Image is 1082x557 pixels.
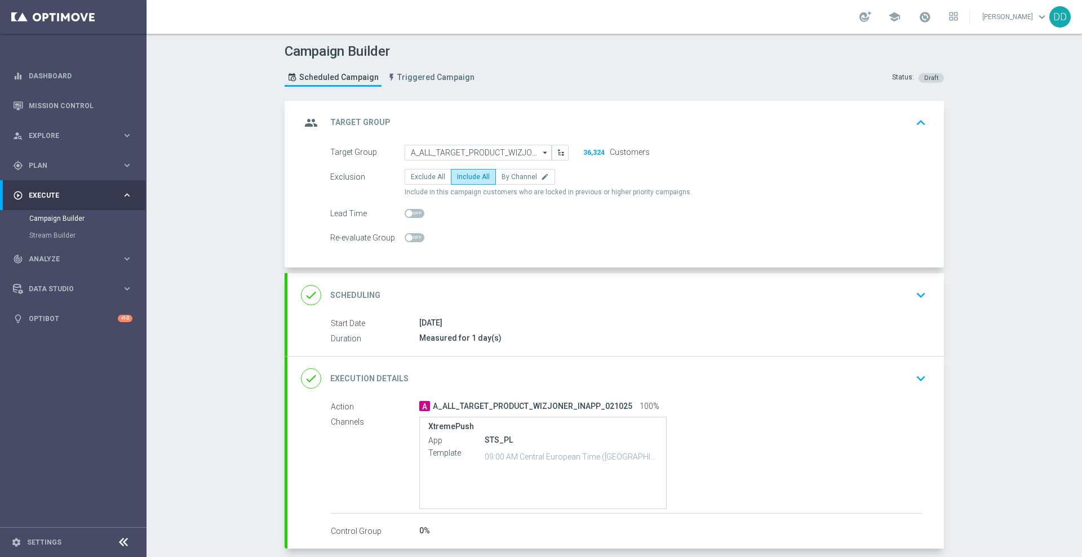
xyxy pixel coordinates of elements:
div: +10 [118,315,132,322]
span: Scheduled Campaign [299,73,379,82]
button: Mission Control [12,101,133,110]
div: Stream Builder [29,227,145,244]
button: keyboard_arrow_up [911,112,930,133]
button: keyboard_arrow_down [911,284,930,306]
i: done [301,285,321,305]
button: person_search Explore keyboard_arrow_right [12,131,133,140]
div: done Execution Details keyboard_arrow_down [301,368,930,389]
button: lightbulb Optibot +10 [12,314,133,323]
span: Exclude All [411,173,445,181]
span: Execute [29,192,122,199]
span: Draft [924,74,938,82]
label: XtremePush [428,422,658,431]
div: Lead Time [330,206,405,221]
div: Optibot [13,304,132,333]
div: Data Studio [13,284,122,294]
i: gps_fixed [13,161,23,171]
span: Data Studio [29,286,122,292]
a: Settings [27,539,61,546]
span: Analyze [29,256,122,262]
a: Campaign Builder [29,214,117,223]
span: 100% [640,402,659,412]
div: STS_PL [485,434,658,445]
a: Optibot [29,304,118,333]
label: Template [428,448,485,458]
i: keyboard_arrow_down [912,287,929,304]
i: person_search [13,131,23,141]
div: Measured for 1 day(s) [419,332,922,344]
span: A_ALL_TARGET_PRODUCT_WIZJONER_INAPP_021025 [433,402,632,412]
div: Re-evaluate Group [330,230,405,246]
i: keyboard_arrow_right [122,160,132,171]
button: equalizer Dashboard [12,72,133,81]
h1: Campaign Builder [285,43,480,60]
div: DD [1049,6,1071,28]
label: Customers [610,148,650,157]
div: group Target Group keyboard_arrow_up [301,112,930,133]
a: Dashboard [29,61,132,91]
button: gps_fixed Plan keyboard_arrow_right [12,161,133,170]
div: track_changes Analyze keyboard_arrow_right [12,255,133,264]
span: school [888,11,901,23]
p: 09:00 AM Central European Time ([GEOGRAPHIC_DATA]) (UTC +02:00) [485,451,658,462]
i: keyboard_arrow_up [912,114,929,131]
input: A_ALL_TARGET_PRODUCT_WIZJONER_INAPP_021025 [405,145,552,161]
div: Status: [892,73,914,83]
label: Duration [331,333,419,344]
span: Explore [29,132,122,139]
i: play_circle_outline [13,190,23,200]
div: Explore [13,131,122,141]
a: Mission Control [29,91,132,121]
i: keyboard_arrow_right [122,190,132,200]
span: Include All [457,173,490,181]
div: [DATE] [419,317,922,328]
label: App [428,435,485,445]
span: Plan [29,162,122,169]
i: keyboard_arrow_right [122,253,132,264]
a: [PERSON_NAME]keyboard_arrow_down [981,8,1049,25]
i: edit [541,173,549,181]
div: Exclusion [330,169,405,185]
i: keyboard_arrow_down [912,370,929,387]
i: track_changes [13,254,23,264]
span: Triggered Campaign [397,73,475,82]
colored-tag: Draft [919,73,944,82]
button: Data Studio keyboard_arrow_right [12,284,133,293]
span: Include in this campaign customers who are locked in previous or higher priority campaigns. [405,188,692,197]
label: Channels [331,417,419,427]
div: Plan [13,161,122,171]
h2: Target Group [330,117,391,128]
div: Analyze [13,254,122,264]
a: Scheduled Campaign [285,68,382,87]
div: Campaign Builder [29,210,145,227]
i: keyboard_arrow_right [122,283,132,294]
span: A [419,401,430,411]
i: lightbulb [13,314,23,324]
i: done [301,368,321,389]
a: Triggered Campaign [384,68,477,87]
button: keyboard_arrow_down [911,368,930,389]
h2: Scheduling [330,290,380,301]
i: group [301,113,321,133]
label: Start Date [331,318,419,328]
div: Mission Control [13,91,132,121]
button: play_circle_outline Execute keyboard_arrow_right [12,191,133,200]
a: Stream Builder [29,231,117,240]
div: 0% [419,525,922,536]
button: 36,324 [583,148,605,157]
i: keyboard_arrow_right [122,130,132,141]
div: done Scheduling keyboard_arrow_down [301,284,930,306]
label: Control Group [331,526,419,536]
span: By Channel [502,173,537,181]
span: keyboard_arrow_down [1036,11,1048,23]
i: equalizer [13,71,23,81]
i: settings [11,537,21,547]
div: Target Group [330,145,405,161]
